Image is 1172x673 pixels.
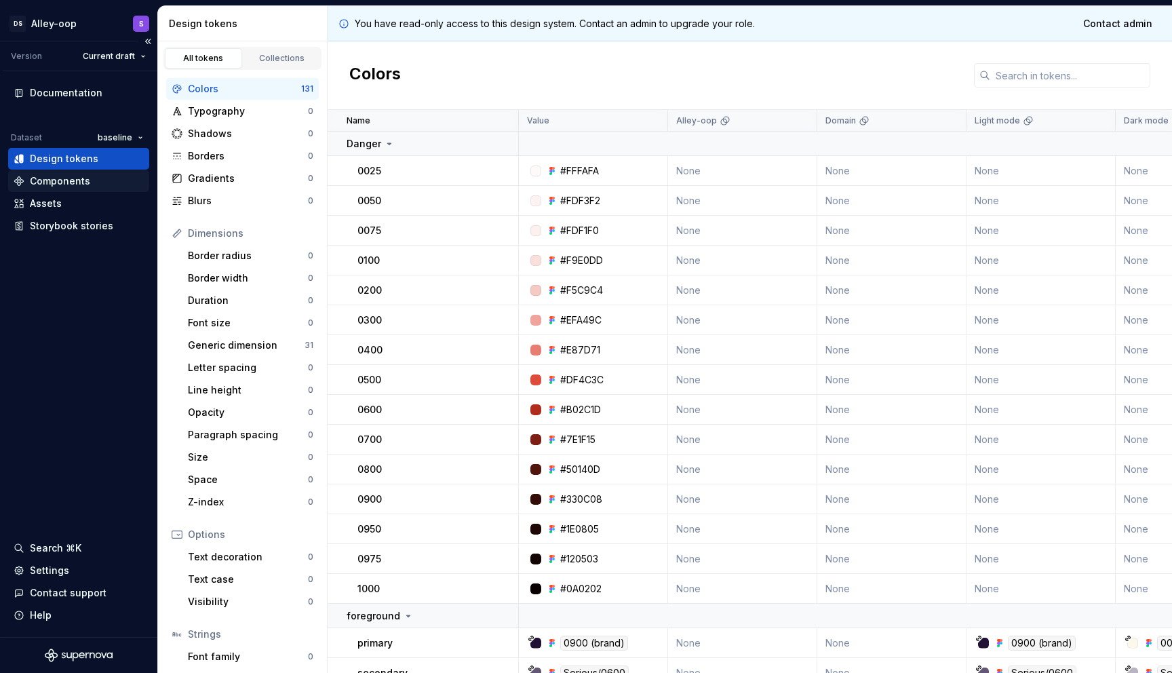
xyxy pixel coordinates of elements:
td: None [817,628,966,658]
a: Opacity0 [182,402,319,423]
div: 0 [308,429,313,440]
div: #DF4C3C [560,373,604,387]
button: baseline [92,128,149,147]
div: Size [188,450,308,464]
td: None [966,365,1116,395]
a: Storybook stories [8,215,149,237]
div: Design tokens [169,17,321,31]
a: Assets [8,193,149,214]
p: 0700 [357,433,382,446]
td: None [817,365,966,395]
a: Generic dimension31 [182,334,319,356]
div: #F9E0DD [560,254,603,267]
td: None [668,246,817,275]
div: #FDF3F2 [560,194,600,208]
div: 0 [308,407,313,418]
td: None [668,544,817,574]
p: Domain [825,115,856,126]
div: 0 [308,318,313,328]
td: None [668,335,817,365]
button: Collapse sidebar [138,32,157,51]
div: Border radius [188,249,308,263]
div: Help [30,609,52,622]
div: #EFA49C [560,313,602,327]
div: #1E0805 [560,522,599,536]
div: 0 [308,474,313,485]
td: None [817,216,966,246]
p: Alley-oop [676,115,717,126]
div: 0 [308,651,313,662]
a: Border width0 [182,267,319,289]
div: Documentation [30,86,102,100]
button: Current draft [77,47,152,66]
td: None [966,544,1116,574]
div: 0 [308,151,313,161]
div: 0 [308,362,313,373]
div: #E87D71 [560,343,600,357]
a: Border radius0 [182,245,319,267]
td: None [668,425,817,455]
div: #7E1F15 [560,433,595,446]
p: You have read-only access to this design system. Contact an admin to upgrade your role. [355,17,755,31]
td: None [817,425,966,455]
div: 0 [308,273,313,284]
td: None [817,156,966,186]
p: 0200 [357,284,382,297]
div: 0 [308,195,313,206]
div: #B02C1D [560,403,601,417]
div: 0 [308,128,313,139]
td: None [817,275,966,305]
p: 0075 [357,224,381,237]
td: None [668,186,817,216]
td: None [966,335,1116,365]
td: None [966,514,1116,544]
a: Blurs0 [166,190,319,212]
p: 0025 [357,164,381,178]
td: None [817,484,966,514]
p: Value [527,115,549,126]
div: #FDF1F0 [560,224,599,237]
h2: Colors [349,63,401,88]
a: Line height0 [182,379,319,401]
td: None [817,514,966,544]
div: DS [9,16,26,32]
a: Size0 [182,446,319,468]
div: Typography [188,104,308,118]
td: None [668,455,817,484]
div: 0 [308,574,313,585]
div: Dataset [11,132,42,143]
p: 0900 [357,493,382,506]
div: 31 [305,340,313,351]
a: Font size0 [182,312,319,334]
td: None [817,335,966,365]
div: #120503 [560,552,598,566]
p: 0100 [357,254,380,267]
td: None [668,156,817,186]
div: Text case [188,573,308,586]
a: Visibility0 [182,591,319,613]
input: Search in tokens... [990,63,1150,88]
div: 131 [301,83,313,94]
td: None [817,455,966,484]
div: #0A0202 [560,582,602,596]
div: Assets [30,197,62,210]
div: Colors [188,82,301,96]
td: None [817,305,966,335]
a: Design tokens [8,148,149,170]
a: Borders0 [166,145,319,167]
td: None [966,156,1116,186]
div: #50140D [560,463,600,476]
td: None [966,305,1116,335]
div: #330C08 [560,493,602,506]
td: None [817,246,966,275]
button: Help [8,604,149,626]
p: 0950 [357,522,381,536]
td: None [966,186,1116,216]
div: 0 [308,250,313,261]
div: Contact support [30,586,106,600]
div: #F5C9C4 [560,284,603,297]
a: Settings [8,560,149,581]
div: Options [188,528,313,541]
svg: Supernova Logo [45,649,113,662]
a: Space0 [182,469,319,491]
